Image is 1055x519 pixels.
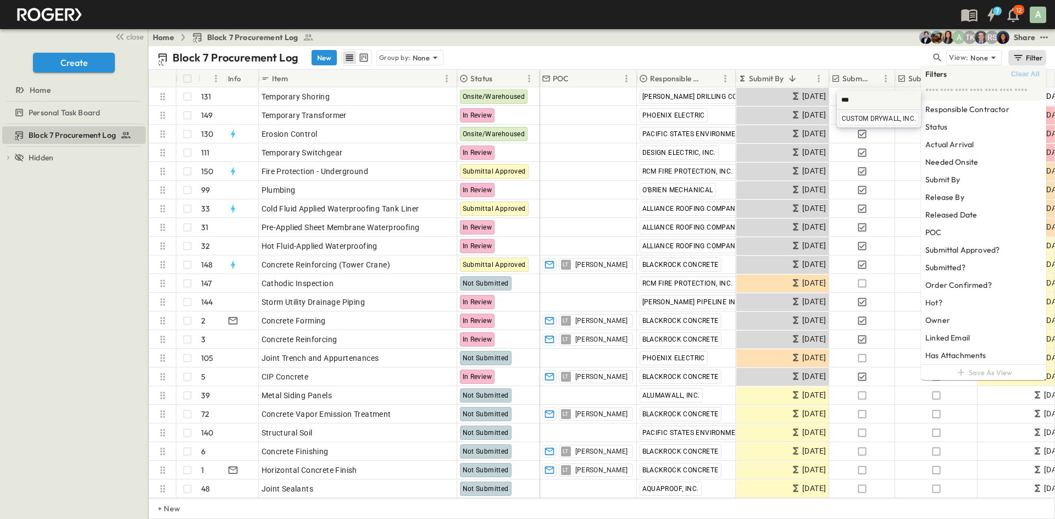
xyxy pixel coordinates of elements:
div: Anna Gomez (agomez@guzmangc.com) [952,31,965,44]
p: Submit By [749,73,784,84]
button: Sort [495,72,507,85]
span: Concrete Vapor Emission Treatment [262,409,391,420]
button: Sort [707,72,719,85]
span: [DATE] [802,370,826,383]
h6: Needed Onsite [925,157,978,168]
span: Not Submitted [463,485,509,493]
p: 33 [201,203,210,214]
p: 2 [201,315,206,326]
p: POC [553,73,569,84]
p: 130 [201,129,214,139]
p: None [970,52,988,63]
span: Storm Utility Drainage Piping [262,297,365,308]
span: Cathodic Inspection [262,278,334,289]
button: Sort [290,72,302,85]
p: Responsible Contractor [650,73,704,84]
button: Sort [870,72,882,85]
button: Filter [1008,50,1046,65]
a: Home [2,82,143,98]
p: Block 7 Procurement Log [173,50,298,65]
div: Teddy Khuong (tkhuong@guzmangc.com) [963,31,976,44]
span: Clear All [1011,70,1040,79]
span: [DATE] [802,482,826,495]
span: [DATE] [802,408,826,420]
span: Metal Siding Panels [262,390,332,401]
span: [DATE] [802,351,826,364]
span: Pre-Applied Sheet Membrane Waterproofing [262,222,420,233]
p: 148 [201,259,213,270]
h6: Submittal Approved? [925,244,1000,255]
h6: Responsible Contractor [925,104,1009,115]
span: Not Submitted [463,410,509,418]
span: [PERSON_NAME] [575,372,628,381]
button: New [312,50,337,65]
span: [DATE] [802,146,826,159]
button: Create [33,53,115,72]
p: Group by: [379,52,410,63]
p: None [413,52,430,63]
span: AQUAPROOF, INC. [642,485,699,493]
a: Personal Task Board [2,105,143,120]
span: [PERSON_NAME] [575,316,628,325]
span: [PERSON_NAME] [575,410,628,418]
span: Submittal Approved [463,168,526,175]
span: Not Submitted [463,466,509,474]
span: O'BRIEN MECHANICAL [642,186,713,194]
h6: Has Attachments [925,350,986,361]
span: LT [563,376,569,377]
button: Menu [209,72,223,85]
span: BLACKROCK CONCRETE [642,448,719,455]
span: In Review [463,336,492,343]
span: [DATE] [802,127,826,140]
span: BLACKROCK CONCRETE [642,261,719,269]
img: Rachel Villicana (rvillicana@cahill-sf.com) [930,31,943,44]
span: ALUMAWALL, INC. [642,392,700,399]
div: # [198,70,226,87]
p: 12 [1016,6,1021,15]
div: Filter [1012,52,1043,64]
p: 3 [201,334,206,345]
span: Concrete Reinforcing [262,334,337,345]
span: Joint Trench and Appurtenances [262,353,379,364]
span: PACIFIC STATES ENVIRONMENTAL [642,429,753,437]
img: Jared Salin (jsalin@cahill-sf.com) [974,31,987,44]
span: [DATE] [802,165,826,177]
span: Personal Task Board [29,107,100,118]
p: 6 [201,446,206,457]
span: In Review [463,242,492,250]
span: Temporary Transformer [262,110,347,121]
span: Temporary Shoring [262,91,330,102]
a: Block 7 Procurement Log [192,32,314,43]
div: Info [226,70,259,87]
span: [PERSON_NAME] PIPELINE INC. [642,298,742,306]
span: BLACKROCK CONCRETE [642,466,719,474]
span: In Review [463,298,492,306]
button: Menu [620,72,633,85]
span: In Review [463,317,492,325]
h6: Linked Email [925,332,970,343]
p: Status [470,73,492,84]
span: Plumbing [262,185,296,196]
span: Not Submitted [463,429,509,437]
button: Menu [879,72,892,85]
h6: Released Date [925,209,977,220]
span: [PERSON_NAME] [575,260,628,269]
div: A [1030,7,1046,23]
span: In Review [463,224,492,231]
span: Hidden [29,152,53,163]
span: [DATE] [802,258,826,271]
span: BLACKROCK CONCRETE [642,373,719,381]
div: Raymond Shahabi (rshahabi@guzmangc.com) [985,31,998,44]
p: 99 [201,185,210,196]
span: Concrete Reinforcing (Tower Crane) [262,259,391,270]
h6: Release By [925,192,964,203]
span: Horizontal Concrete Finish [262,465,357,476]
span: Onsite/Warehoused [463,93,525,101]
h6: Status [925,121,947,132]
span: [PERSON_NAME] [575,447,628,456]
p: 39 [201,390,210,401]
p: 149 [201,110,213,121]
p: 5 [201,371,206,382]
